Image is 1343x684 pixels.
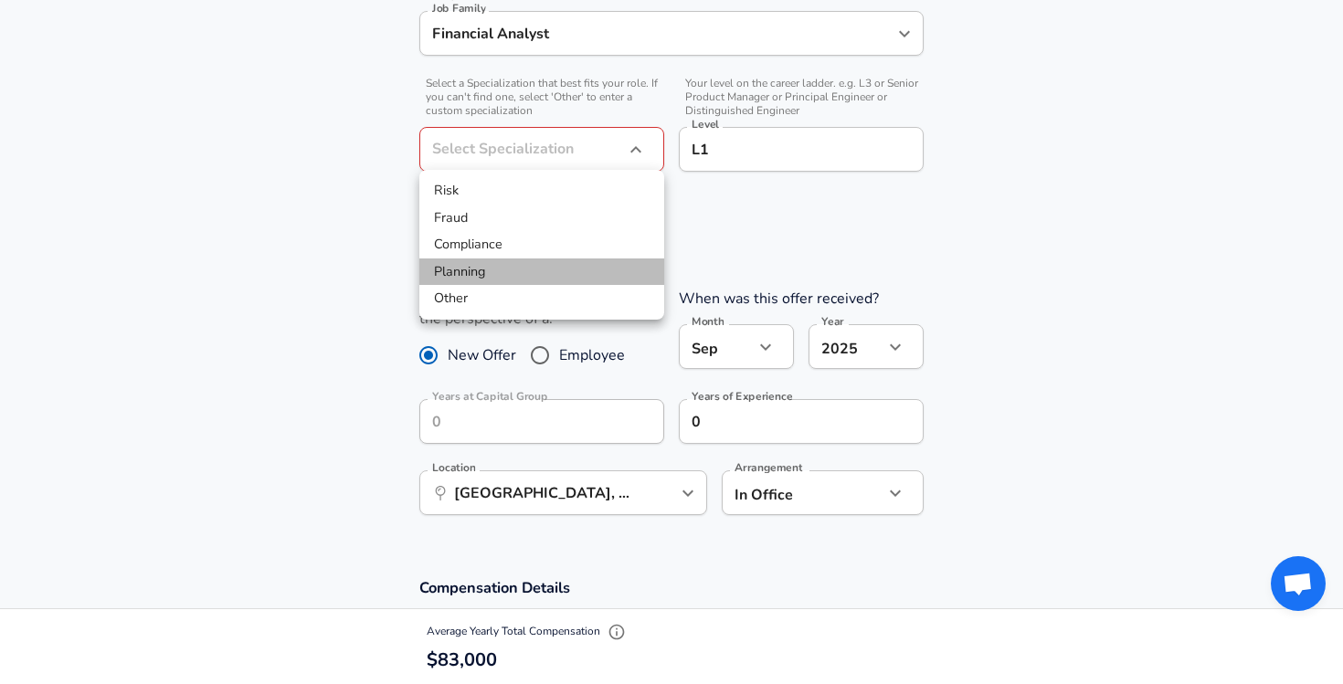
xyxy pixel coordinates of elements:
[419,231,664,258] li: Compliance
[419,205,664,232] li: Fraud
[419,285,664,312] li: Other
[419,177,664,205] li: Risk
[1271,556,1326,611] div: Open chat
[419,258,664,286] li: Planning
